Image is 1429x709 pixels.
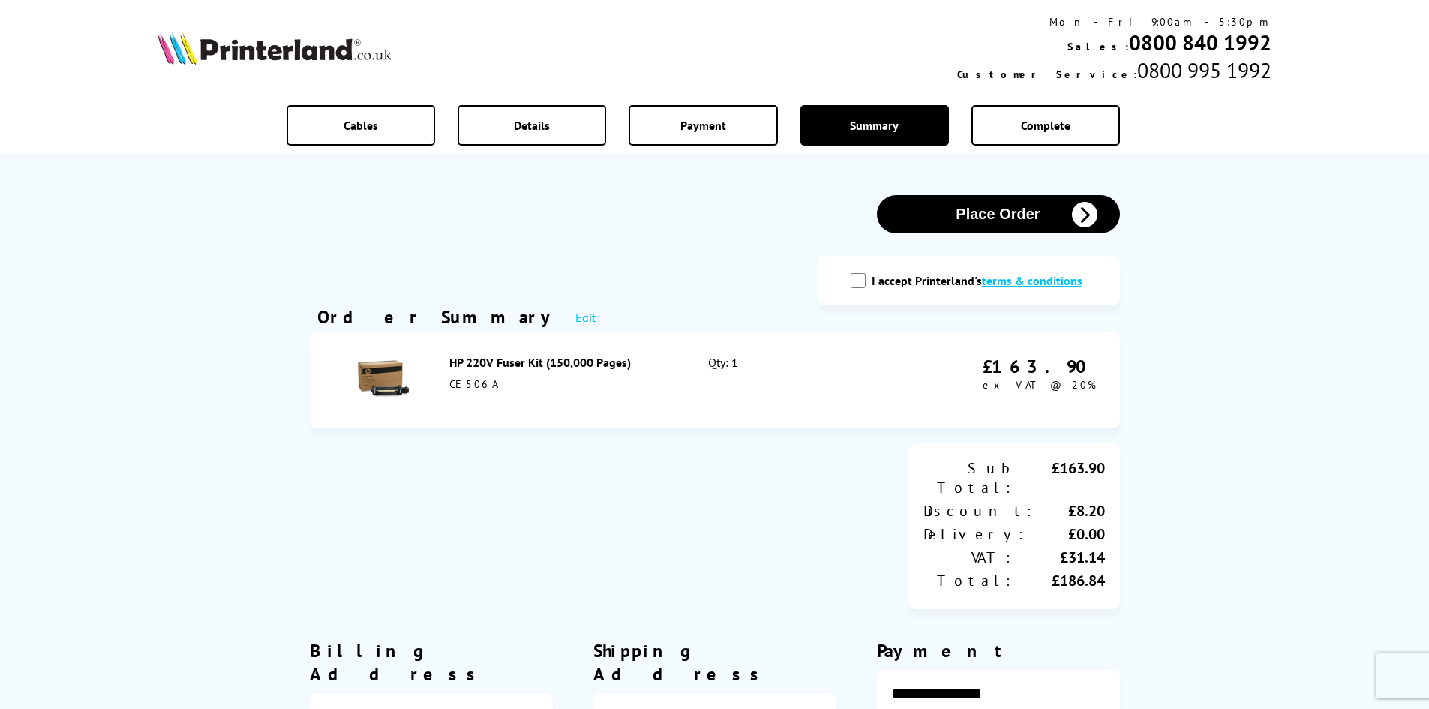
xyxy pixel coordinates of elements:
label: I accept Printerland's [872,273,1090,288]
div: Mon - Fri 9:00am - 5:30pm [957,15,1271,29]
div: £31.14 [1014,548,1105,567]
span: Customer Service: [957,68,1137,81]
div: HP 220V Fuser Kit (150,000 Pages) [449,355,676,370]
a: 0800 840 1992 [1129,29,1271,56]
span: Summary [850,118,899,133]
div: Order Summary [317,305,560,329]
div: VAT: [923,548,1014,567]
span: Sales: [1067,40,1129,53]
span: Details [514,118,550,133]
div: Discount: [923,501,1035,521]
div: £163.90 [983,355,1097,378]
div: £163.90 [1014,458,1105,497]
span: Cables [344,118,378,133]
span: 0800 995 1992 [1137,56,1271,84]
img: Printerland Logo [158,32,392,65]
a: modal_tc [982,273,1082,288]
a: Edit [575,310,596,325]
div: £186.84 [1014,571,1105,590]
div: Total: [923,571,1014,590]
span: Payment [680,118,726,133]
div: £0.00 [1027,524,1105,544]
div: CE506A [449,377,676,391]
div: Delivery: [923,524,1027,544]
div: Qty: 1 [708,355,863,406]
span: Complete [1021,118,1070,133]
div: Shipping Address [593,639,836,686]
div: £8.20 [1035,501,1105,521]
img: HP 220V Fuser Kit (150,000 Pages) [357,353,410,405]
div: Payment [877,639,1120,662]
button: Place Order [877,195,1120,233]
div: Billing Address [310,639,553,686]
div: Sub Total: [923,458,1014,497]
span: ex VAT @ 20% [983,378,1096,392]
